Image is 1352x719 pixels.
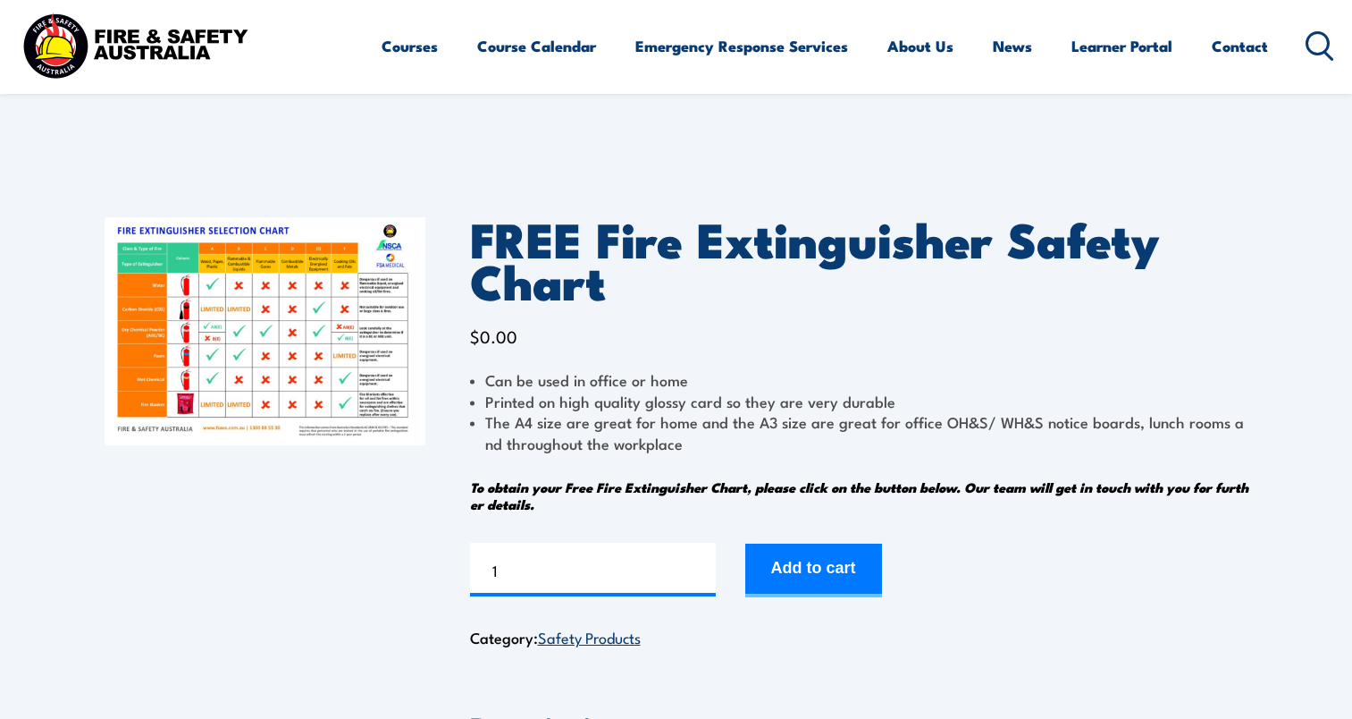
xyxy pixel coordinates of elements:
[477,22,596,70] a: Course Calendar
[887,22,953,70] a: About Us
[1071,22,1172,70] a: Learner Portal
[105,217,425,445] img: FREE Fire Extinguisher Safety Chart
[470,324,517,348] bdi: 0.00
[470,411,1248,453] li: The A4 size are great for home and the A3 size are great for office OH&S/ WH&S notice boards, lun...
[993,22,1032,70] a: News
[1212,22,1268,70] a: Contact
[538,626,641,647] a: Safety Products
[635,22,848,70] a: Emergency Response Services
[470,391,1248,411] li: Printed on high quality glossy card so they are very durable
[382,22,438,70] a: Courses
[470,324,480,348] span: $
[470,543,716,596] input: Product quantity
[470,477,1248,514] em: To obtain your Free Fire Extinguisher Chart, please click on the button below. Our team will get ...
[470,369,1248,390] li: Can be used in office or home
[470,626,641,648] span: Category:
[470,217,1248,300] h1: FREE Fire Extinguisher Safety Chart
[745,544,882,597] button: Add to cart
